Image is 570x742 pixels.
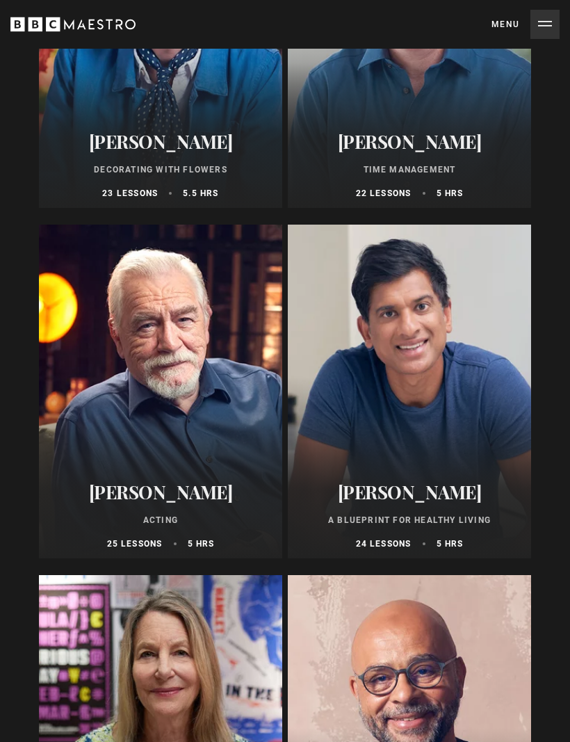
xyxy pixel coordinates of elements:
[10,14,136,35] svg: BBC Maestro
[107,538,163,551] p: 25 lessons
[47,515,274,527] p: Acting
[356,538,412,551] p: 24 lessons
[437,188,464,200] p: 5 hrs
[296,482,523,503] h2: [PERSON_NAME]
[47,131,274,153] h2: [PERSON_NAME]
[47,482,274,503] h2: [PERSON_NAME]
[296,515,523,527] p: A Blueprint for Healthy Living
[188,538,215,551] p: 5 hrs
[437,538,464,551] p: 5 hrs
[356,188,412,200] p: 22 lessons
[296,164,523,177] p: Time Management
[296,131,523,153] h2: [PERSON_NAME]
[491,10,560,39] button: Toggle navigation
[288,225,531,559] a: [PERSON_NAME] A Blueprint for Healthy Living 24 lessons 5 hrs
[102,188,158,200] p: 23 lessons
[183,188,218,200] p: 5.5 hrs
[47,164,274,177] p: Decorating With Flowers
[39,225,282,559] a: [PERSON_NAME] Acting 25 lessons 5 hrs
